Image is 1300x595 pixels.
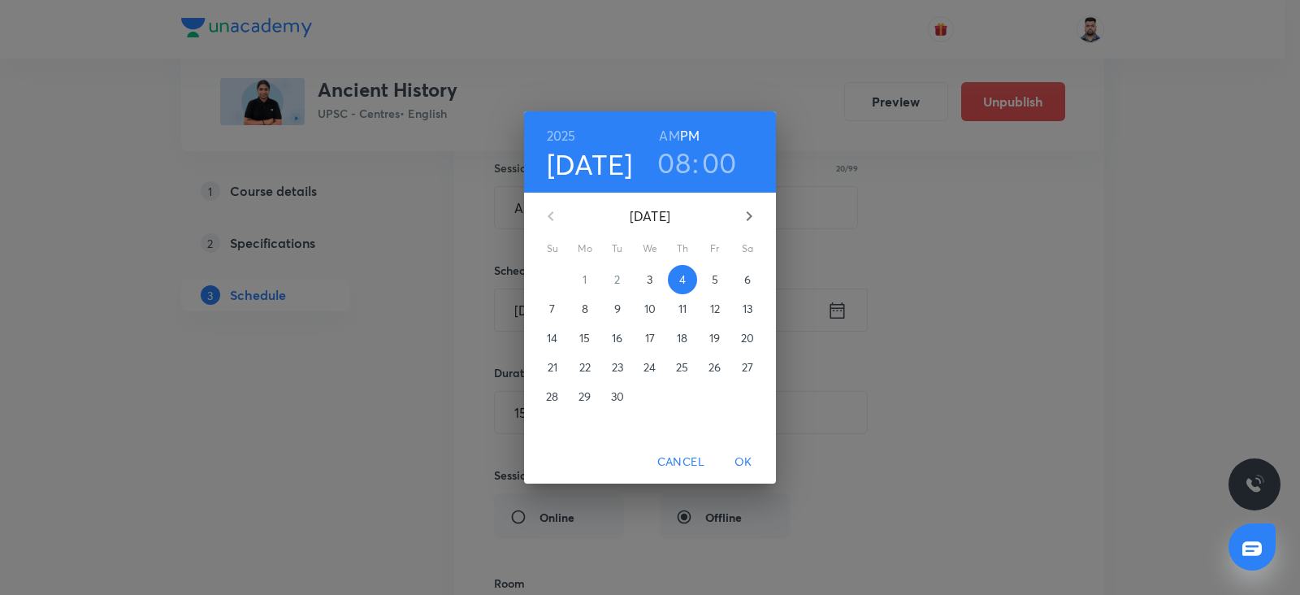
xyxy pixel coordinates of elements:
[709,330,720,346] p: 19
[700,353,730,382] button: 26
[668,294,697,324] button: 11
[612,330,622,346] p: 16
[538,353,567,382] button: 21
[546,389,558,405] p: 28
[700,294,730,324] button: 12
[741,330,754,346] p: 20
[538,324,567,353] button: 14
[538,382,567,411] button: 28
[717,447,769,477] button: OK
[742,359,753,376] p: 27
[570,353,600,382] button: 22
[635,353,665,382] button: 24
[678,301,687,317] p: 11
[657,145,691,180] button: 08
[708,359,721,376] p: 26
[579,330,590,346] p: 15
[644,301,656,317] p: 10
[538,294,567,324] button: 7
[668,324,697,353] button: 18
[614,301,621,317] p: 9
[549,301,555,317] p: 7
[710,301,720,317] p: 12
[692,145,699,180] h3: :
[538,241,567,257] span: Su
[582,301,588,317] p: 8
[668,241,697,257] span: Th
[700,241,730,257] span: Fr
[603,241,632,257] span: Tu
[548,359,557,376] p: 21
[677,330,687,346] p: 18
[733,265,762,294] button: 6
[643,359,656,376] p: 24
[570,206,730,226] p: [DATE]
[724,452,763,472] span: OK
[733,294,762,324] button: 13
[603,294,632,324] button: 9
[570,324,600,353] button: 15
[702,145,737,180] button: 00
[603,353,632,382] button: 23
[712,271,718,288] p: 5
[547,124,576,147] button: 2025
[570,382,600,411] button: 29
[579,359,591,376] p: 22
[645,330,655,346] p: 17
[547,147,633,181] button: [DATE]
[676,359,688,376] p: 25
[570,294,600,324] button: 8
[547,330,557,346] p: 14
[733,353,762,382] button: 27
[668,353,697,382] button: 25
[635,241,665,257] span: We
[635,324,665,353] button: 17
[635,294,665,324] button: 10
[733,324,762,353] button: 20
[668,265,697,294] button: 4
[611,389,624,405] p: 30
[680,124,700,147] button: PM
[659,124,679,147] button: AM
[657,452,704,472] span: Cancel
[651,447,711,477] button: Cancel
[700,265,730,294] button: 5
[679,271,686,288] p: 4
[635,265,665,294] button: 3
[700,324,730,353] button: 19
[744,271,751,288] p: 6
[603,324,632,353] button: 16
[647,271,652,288] p: 3
[578,389,591,405] p: 29
[570,241,600,257] span: Mo
[733,241,762,257] span: Sa
[612,359,623,376] p: 23
[603,382,632,411] button: 30
[743,301,752,317] p: 13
